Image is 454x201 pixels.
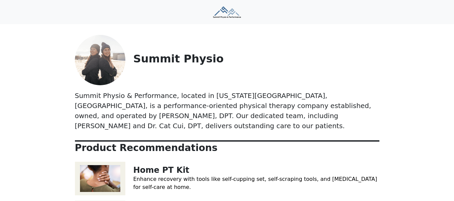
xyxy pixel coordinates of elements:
a: Enhance recovery with tools like self-cupping set, self-scraping tools, and [MEDICAL_DATA] for se... [133,176,377,190]
p: Summit Physio [133,52,379,65]
img: Summit Physio [75,35,125,85]
img: Summit Physio & Performance [213,6,241,18]
a: Home PT Kit [133,165,190,175]
img: Home PT Kit [75,162,125,195]
p: Summit Physio & Performance, located in [US_STATE][GEOGRAPHIC_DATA], [GEOGRAPHIC_DATA], is a perf... [75,91,379,131]
p: Product Recommendations [75,142,379,154]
